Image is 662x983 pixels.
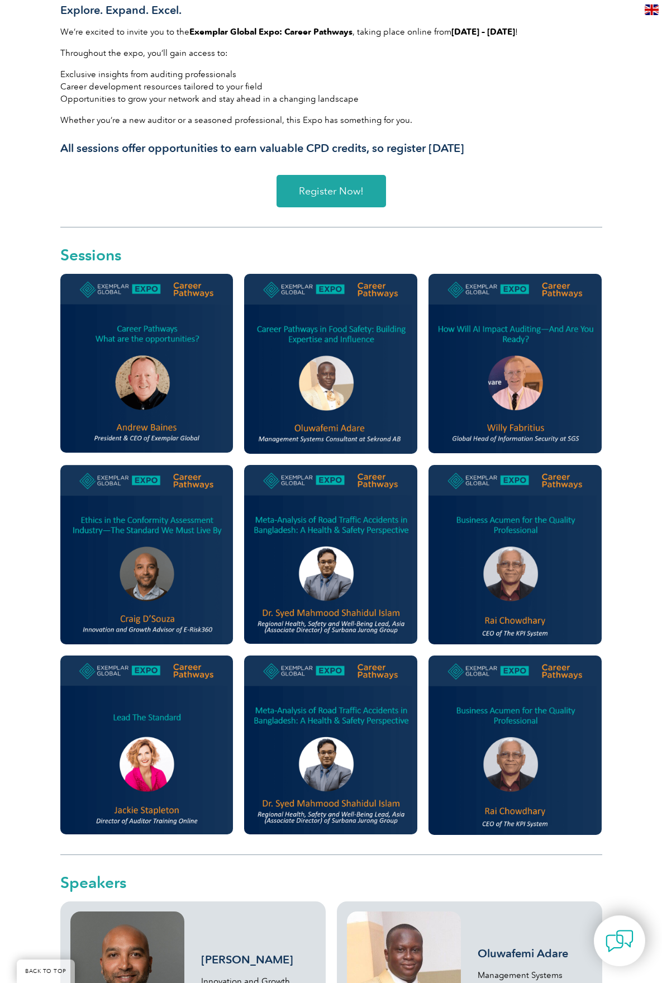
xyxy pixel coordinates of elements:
[60,247,602,263] h2: Sessions
[299,186,364,196] span: Register Now!
[60,68,602,80] li: Exclusive insights from auditing professionals
[60,26,602,38] p: We’re excited to invite you to the , taking place online from !
[451,27,515,37] strong: [DATE] – [DATE]
[244,656,417,834] img: Syed
[60,3,602,17] h3: Explore. Expand. Excel.
[60,47,602,59] p: Throughout the expo, you’ll gain access to:
[428,656,602,835] img: Rai
[645,4,659,15] img: en
[277,175,386,207] a: Register Now!
[60,465,234,644] img: craig
[60,274,234,452] img: andrew
[60,875,602,890] h2: Speakers
[201,953,293,966] a: [PERSON_NAME]
[60,656,234,834] img: jackie
[244,274,417,453] img: Oluwafemi
[60,114,602,126] p: Whether you’re a new auditor or a seasoned professional, this Expo has something for you.
[60,93,602,105] li: Opportunities to grow your network and stay ahead in a changing landscape
[478,947,568,960] a: Oluwafemi Adare
[428,465,602,644] img: Rai
[428,274,602,453] img: willy
[60,80,602,93] li: Career development resources tailored to your field
[17,960,75,983] a: BACK TO TOP
[606,927,634,955] img: contact-chat.png
[244,465,417,644] img: Syed
[189,27,353,37] strong: Exemplar Global Expo: Career Pathways
[60,141,602,155] h3: All sessions offer opportunities to earn valuable CPD credits, so register [DATE]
